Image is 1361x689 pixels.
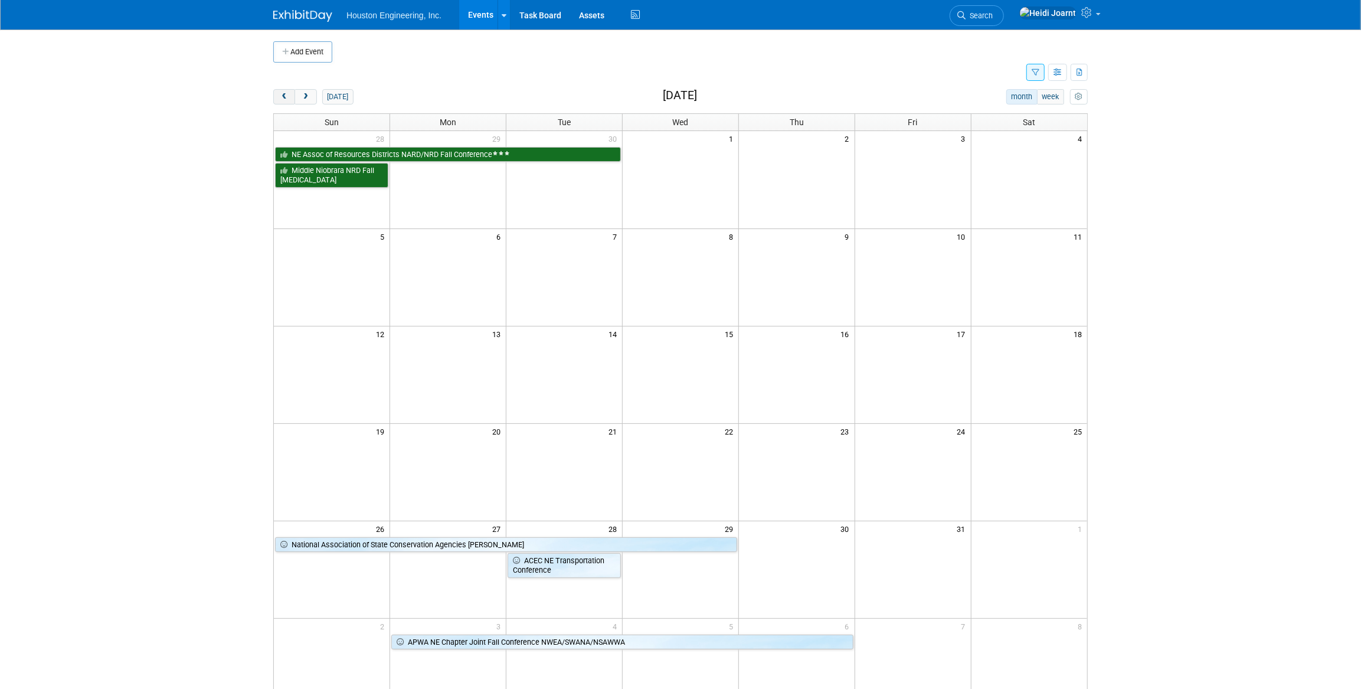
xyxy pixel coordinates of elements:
span: 30 [607,131,622,146]
button: prev [273,89,295,105]
button: myCustomButton [1070,89,1088,105]
span: Mon [440,117,456,127]
span: 29 [724,521,738,536]
span: 16 [840,326,855,341]
button: next [295,89,316,105]
span: 28 [607,521,622,536]
span: Fri [908,117,918,127]
span: Houston Engineering, Inc. [346,11,441,20]
i: Personalize Calendar [1075,93,1082,101]
span: 17 [956,326,971,341]
a: ACEC NE Transportation Conference [508,553,621,577]
span: 4 [611,619,622,634]
span: Sat [1023,117,1035,127]
span: 1 [728,131,738,146]
a: National Association of State Conservation Agencies [PERSON_NAME] [275,537,737,553]
span: 5 [728,619,738,634]
span: 8 [1077,619,1087,634]
span: 30 [840,521,855,536]
span: 4 [1077,131,1087,146]
span: 15 [724,326,738,341]
span: Sun [325,117,339,127]
span: 22 [724,424,738,439]
span: 7 [611,229,622,244]
img: ExhibitDay [273,10,332,22]
span: Thu [790,117,804,127]
span: 6 [495,229,506,244]
a: Middle Niobrara NRD Fall [MEDICAL_DATA] [275,163,388,187]
button: Add Event [273,41,332,63]
span: 23 [840,424,855,439]
span: 3 [495,619,506,634]
span: 28 [375,131,390,146]
a: Search [950,5,1004,26]
span: 26 [375,521,390,536]
span: 7 [960,619,971,634]
span: 2 [379,619,390,634]
span: 12 [375,326,390,341]
span: 20 [491,424,506,439]
span: 2 [844,131,855,146]
span: 14 [607,326,622,341]
span: 21 [607,424,622,439]
span: 18 [1072,326,1087,341]
span: 5 [379,229,390,244]
span: 8 [728,229,738,244]
button: week [1037,89,1064,105]
a: APWA NE Chapter Joint Fall Conference NWEA/SWANA/NSAWWA [391,635,853,650]
span: 6 [844,619,855,634]
img: Heidi Joarnt [1019,6,1077,19]
span: 10 [956,229,971,244]
span: Wed [672,117,688,127]
span: Search [966,11,993,20]
a: NE Assoc of Resources Districts NARD/NRD Fall Conference [275,147,621,162]
span: 1 [1077,521,1087,536]
span: 11 [1072,229,1087,244]
span: 13 [491,326,506,341]
button: month [1006,89,1038,105]
span: 9 [844,229,855,244]
span: 3 [960,131,971,146]
span: 24 [956,424,971,439]
h2: [DATE] [663,89,697,102]
span: 29 [491,131,506,146]
span: 19 [375,424,390,439]
span: Tue [558,117,571,127]
span: 25 [1072,424,1087,439]
button: [DATE] [322,89,354,105]
span: 31 [956,521,971,536]
span: 27 [491,521,506,536]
